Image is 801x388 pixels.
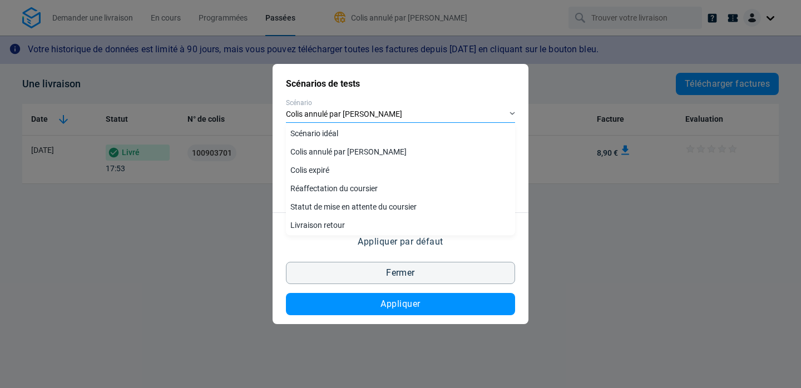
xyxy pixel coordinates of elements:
a: Colis annulé par [PERSON_NAME] [288,144,513,160]
a: Scénario idéal [288,126,513,142]
button: Fermer [286,262,515,284]
div: Colis annulé par [PERSON_NAME] [286,107,515,123]
a: Colis expiré [288,162,513,178]
a: Réaffectation du coursier [288,181,513,197]
button: Appliquer [286,293,515,315]
span: Appliquer par défaut [358,237,443,246]
a: Statut de mise en attente du coursier [288,199,513,215]
div: Test scenario modal [273,64,528,324]
span: Fermer [386,268,415,277]
a: Livraison retour [288,217,513,233]
button: Appliquer par défaut [286,231,515,253]
span: Scénario [286,99,312,107]
h2: Scénarios de tests [286,77,515,91]
span: Appliquer [380,300,420,309]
